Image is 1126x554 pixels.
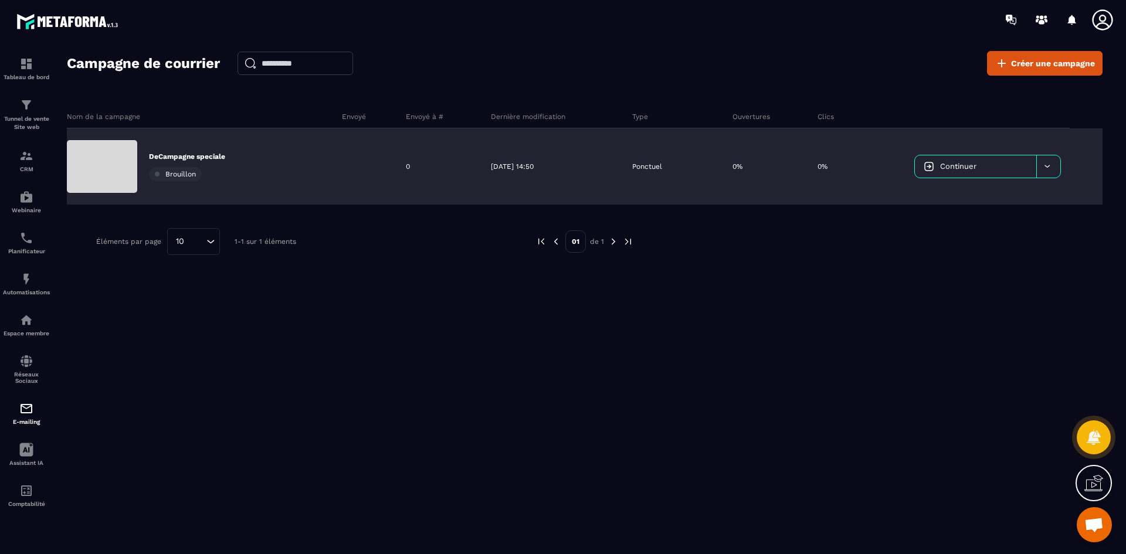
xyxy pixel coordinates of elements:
[16,11,122,32] img: logo
[67,112,140,121] p: Nom de la campagne
[19,98,33,112] img: formation
[3,207,50,213] p: Webinaire
[3,371,50,384] p: Réseaux Sociaux
[3,475,50,516] a: accountantaccountantComptabilité
[3,460,50,466] p: Assistant IA
[3,289,50,295] p: Automatisations
[188,235,204,248] input: Search for option
[732,162,742,171] p: 0%
[1011,57,1095,69] span: Créer une campagne
[19,402,33,416] img: email
[924,161,934,172] img: icon
[632,112,648,121] p: Type
[19,149,33,163] img: formation
[536,236,547,247] img: prev
[19,190,33,204] img: automations
[19,57,33,71] img: formation
[406,112,443,121] p: Envoyé à #
[235,237,296,246] p: 1-1 sur 1 éléments
[19,484,33,498] img: accountant
[19,231,33,245] img: scheduler
[3,501,50,507] p: Comptabilité
[940,162,976,171] span: Continuer
[96,237,161,246] p: Éléments par page
[67,52,220,75] h2: Campagne de courrier
[3,115,50,131] p: Tunnel de vente Site web
[818,162,827,171] p: 0%
[551,236,561,247] img: prev
[172,235,188,248] span: 10
[3,393,50,434] a: emailemailE-mailing
[3,419,50,425] p: E-mailing
[623,236,633,247] img: next
[1077,507,1112,542] div: Ouvrir le chat
[3,330,50,337] p: Espace membre
[732,112,770,121] p: Ouvertures
[632,162,662,171] p: Ponctuel
[3,181,50,222] a: automationsautomationsWebinaire
[3,48,50,89] a: formationformationTableau de bord
[19,272,33,286] img: automations
[3,345,50,393] a: social-networksocial-networkRéseaux Sociaux
[565,230,586,253] p: 01
[608,236,619,247] img: next
[590,237,604,246] p: de 1
[818,112,834,121] p: Clics
[149,152,225,161] p: DeCampagne speciale
[3,74,50,80] p: Tableau de bord
[342,112,366,121] p: Envoyé
[3,166,50,172] p: CRM
[3,434,50,475] a: Assistant IA
[167,228,220,255] div: Search for option
[915,155,1036,178] a: Continuer
[491,162,534,171] p: [DATE] 14:50
[3,304,50,345] a: automationsautomationsEspace membre
[19,354,33,368] img: social-network
[987,51,1103,76] a: Créer une campagne
[3,222,50,263] a: schedulerschedulerPlanificateur
[3,89,50,140] a: formationformationTunnel de vente Site web
[491,112,565,121] p: Dernière modification
[406,162,410,171] p: 0
[19,313,33,327] img: automations
[3,248,50,254] p: Planificateur
[3,263,50,304] a: automationsautomationsAutomatisations
[3,140,50,181] a: formationformationCRM
[165,170,196,178] span: Brouillon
